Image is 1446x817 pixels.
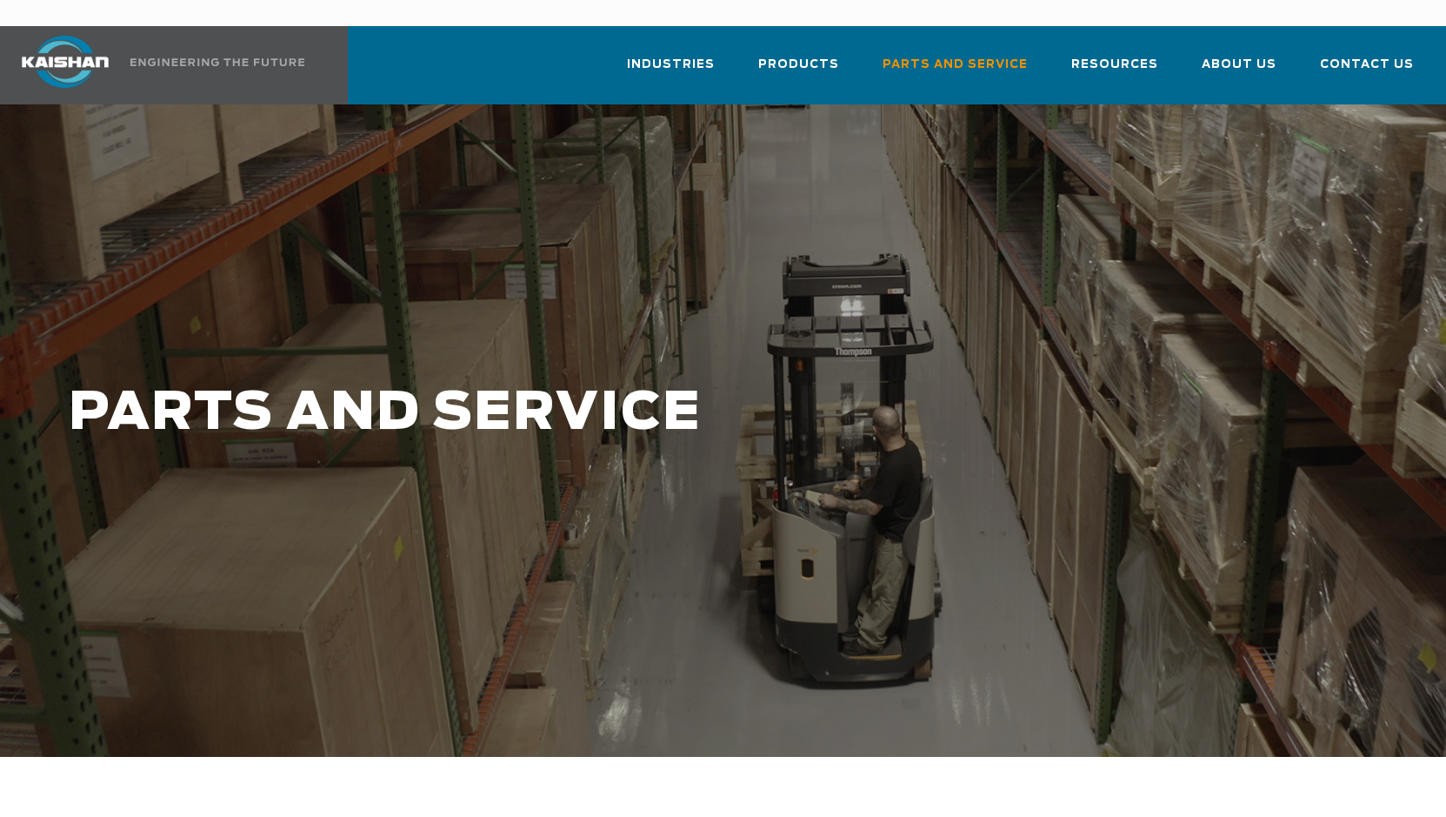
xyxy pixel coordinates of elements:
a: About Us [1202,42,1276,101]
a: Parts and Service [883,42,1028,101]
span: Contact Us [1320,55,1414,75]
a: Resources [1071,42,1158,101]
span: Parts and Service [883,55,1028,75]
a: Contact Us [1320,42,1414,101]
img: Engineering the future [130,58,304,66]
span: Industries [627,55,715,75]
a: Industries [627,42,715,101]
span: About Us [1202,55,1276,75]
span: Resources [1071,55,1158,75]
span: Products [758,55,839,75]
h1: PARTS AND SERVICE [69,385,1156,443]
a: Products [758,42,839,101]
